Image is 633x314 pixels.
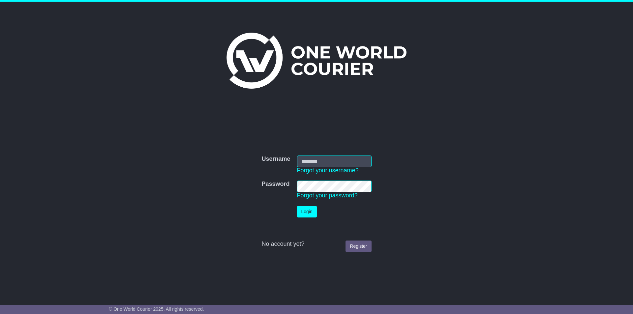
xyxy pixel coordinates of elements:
a: Forgot your password? [297,192,358,199]
a: Register [346,241,371,252]
a: Forgot your username? [297,167,359,174]
button: Login [297,206,317,217]
div: No account yet? [261,241,371,248]
label: Username [261,156,290,163]
span: © One World Courier 2025. All rights reserved. [109,306,204,312]
label: Password [261,181,289,188]
img: One World [226,33,407,89]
